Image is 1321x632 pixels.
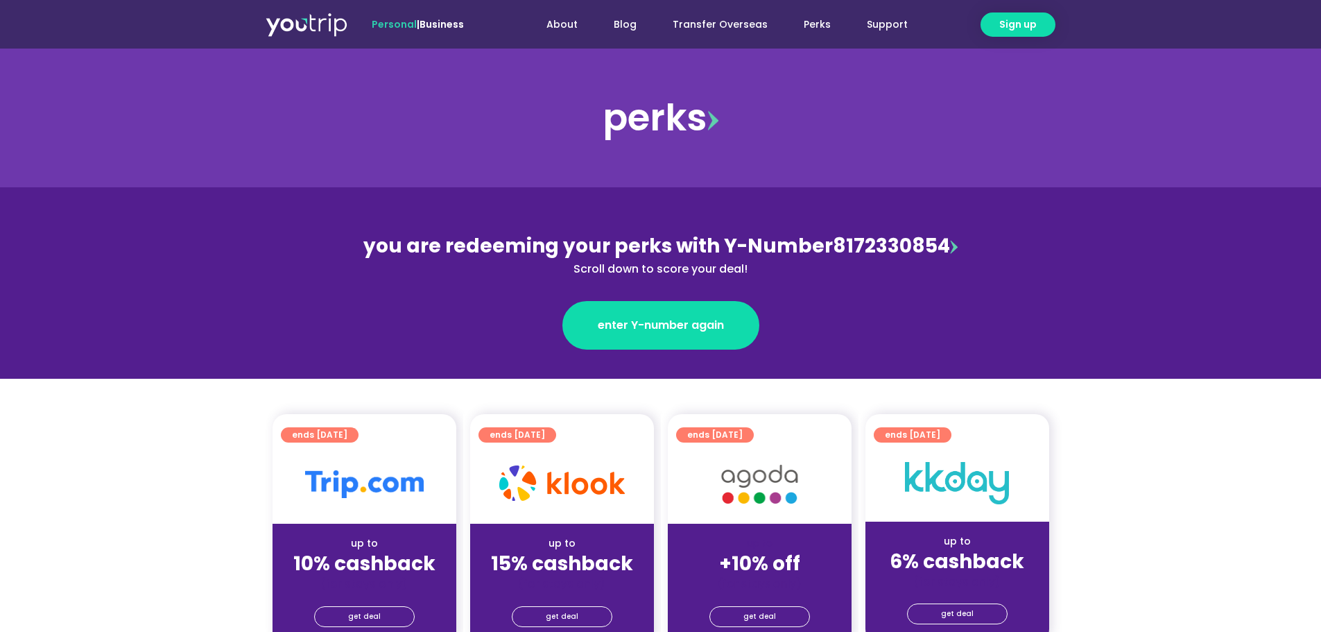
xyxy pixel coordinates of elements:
a: get deal [512,606,612,627]
strong: 6% cashback [890,548,1024,575]
span: get deal [743,607,776,626]
a: ends [DATE] [478,427,556,443]
span: get deal [941,604,974,624]
a: Blog [596,12,655,37]
a: enter Y-number again [562,301,759,350]
span: Sign up [999,17,1037,32]
span: ends [DATE] [687,427,743,443]
strong: 15% cashback [491,550,633,577]
a: ends [DATE] [281,427,359,443]
span: ends [DATE] [490,427,545,443]
a: Transfer Overseas [655,12,786,37]
div: (for stays only) [481,577,643,591]
a: Sign up [981,12,1055,37]
div: up to [284,536,445,551]
a: ends [DATE] [676,427,754,443]
a: Support [849,12,926,37]
div: (for stays only) [284,577,445,591]
span: enter Y-number again [598,317,724,334]
a: About [528,12,596,37]
div: 8172330854 [360,232,962,277]
span: get deal [546,607,578,626]
span: you are redeeming your perks with Y-Number [363,232,833,259]
span: | [372,17,464,31]
span: Personal [372,17,417,31]
span: up to [747,536,772,550]
div: (for stays only) [877,574,1038,589]
a: get deal [709,606,810,627]
div: up to [877,534,1038,549]
span: ends [DATE] [292,427,347,443]
a: Business [420,17,464,31]
a: get deal [907,604,1008,624]
a: Perks [786,12,849,37]
strong: +10% off [719,550,800,577]
div: (for stays only) [679,577,840,591]
span: get deal [348,607,381,626]
div: Scroll down to score your deal! [360,261,962,277]
nav: Menu [501,12,926,37]
a: ends [DATE] [874,427,951,443]
a: get deal [314,606,415,627]
strong: 10% cashback [293,550,435,577]
span: ends [DATE] [885,427,940,443]
div: up to [481,536,643,551]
